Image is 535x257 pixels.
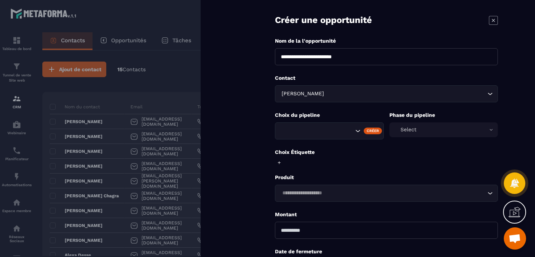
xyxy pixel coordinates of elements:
p: Créer une opportunité [275,14,372,26]
p: Phase du pipeline [389,112,498,119]
div: Ouvrir le chat [504,227,526,250]
input: Search for option [325,90,486,98]
input: Search for option [280,189,486,197]
div: Search for option [275,85,498,102]
p: Choix Étiquette [275,149,498,156]
input: Search for option [280,127,353,135]
div: Créer [364,128,382,134]
p: Choix du pipeline [275,112,384,119]
p: Produit [275,174,498,181]
div: Search for option [275,122,384,139]
p: Contact [275,75,498,82]
p: Nom de la l'opportunité [275,37,498,45]
div: Search for option [275,185,498,202]
span: [PERSON_NAME] [280,90,325,98]
p: Date de fermeture [275,248,498,255]
p: Montant [275,211,498,218]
